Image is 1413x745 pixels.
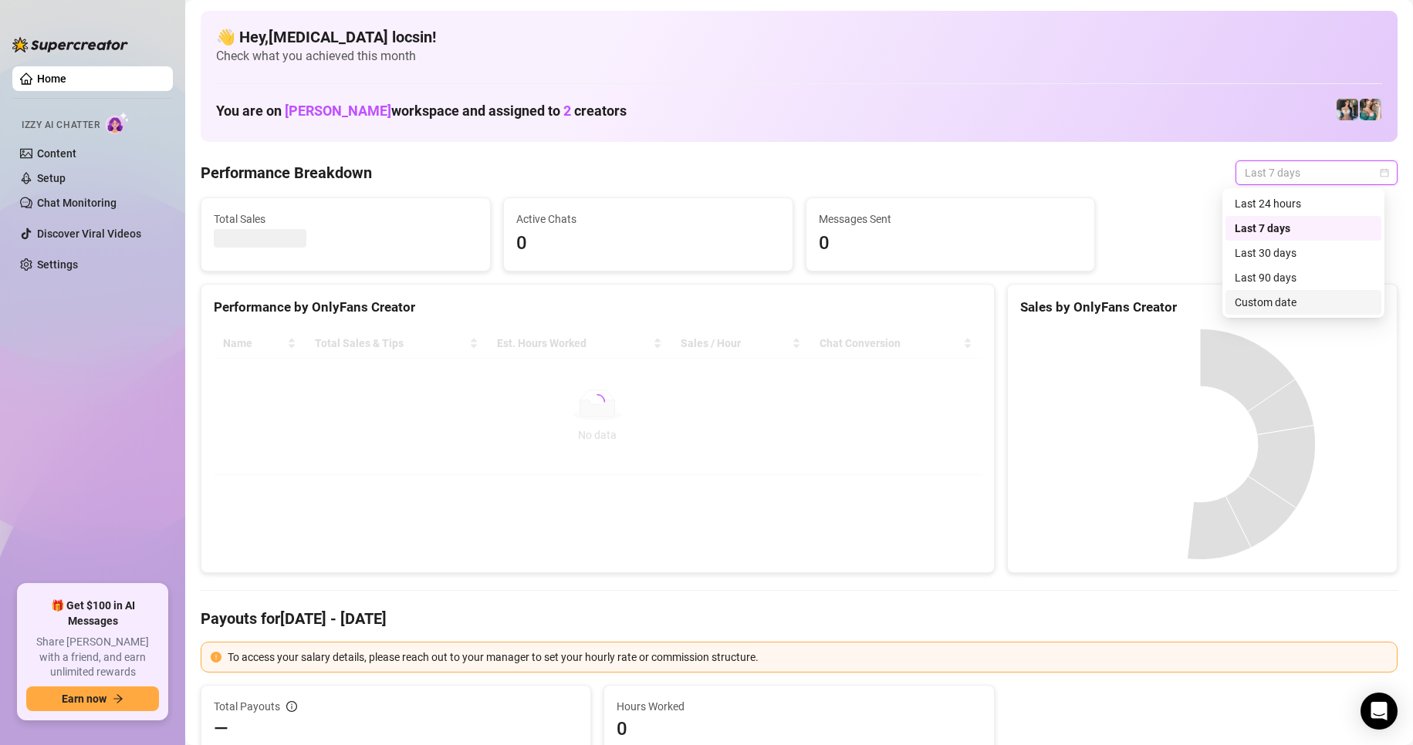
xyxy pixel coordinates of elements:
div: To access your salary details, please reach out to your manager to set your hourly rate or commis... [228,649,1388,666]
img: logo-BBDzfeDw.svg [12,37,128,52]
div: Sales by OnlyFans Creator [1020,297,1384,318]
div: Performance by OnlyFans Creator [214,297,982,318]
span: 0 [617,716,981,741]
span: Messages Sent [819,211,1083,228]
span: Izzy AI Chatter [22,118,100,133]
span: 2 [563,103,571,119]
span: 🎁 Get $100 in AI Messages [26,598,159,629]
div: Last 30 days [1225,241,1381,265]
span: Share [PERSON_NAME] with a friend, and earn unlimited rewards [26,635,159,680]
span: 0 [819,229,1083,258]
a: Settings [37,258,78,271]
img: Zaddy [1360,99,1381,120]
span: exclamation-circle [211,652,221,662]
span: Check what you achieved this month [216,48,1382,65]
span: Hours Worked [617,698,981,715]
span: Total Sales [214,211,478,228]
div: Last 90 days [1235,269,1372,286]
span: Earn now [62,693,106,705]
a: Discover Viral Videos [37,228,141,240]
span: info-circle [286,701,297,712]
h4: Payouts for [DATE] - [DATE] [201,608,1398,629]
div: Last 24 hours [1235,195,1372,212]
span: Active Chats [516,211,780,228]
span: — [214,716,228,741]
h4: 👋 Hey, [MEDICAL_DATA] locsin ! [216,26,1382,48]
div: Last 90 days [1225,265,1381,290]
img: AI Chatter [106,112,130,134]
img: Katy [1337,99,1358,120]
h1: You are on workspace and assigned to creators [216,103,627,120]
a: Content [37,147,76,160]
span: loading [590,394,605,410]
a: Home [37,72,66,85]
div: Open Intercom Messenger [1361,693,1398,730]
div: Last 30 days [1235,244,1372,261]
button: Earn nowarrow-right [26,686,159,711]
div: Last 7 days [1235,220,1372,237]
span: [PERSON_NAME] [285,103,391,119]
span: arrow-right [113,693,123,704]
div: Last 7 days [1225,216,1381,241]
div: Last 24 hours [1225,191,1381,216]
span: 0 [516,229,780,258]
span: Last 7 days [1245,161,1388,184]
a: Chat Monitoring [37,197,117,209]
div: Custom date [1225,290,1381,315]
div: Custom date [1235,294,1372,311]
h4: Performance Breakdown [201,162,372,184]
a: Setup [37,172,66,184]
span: Total Payouts [214,698,280,715]
span: calendar [1380,168,1389,177]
